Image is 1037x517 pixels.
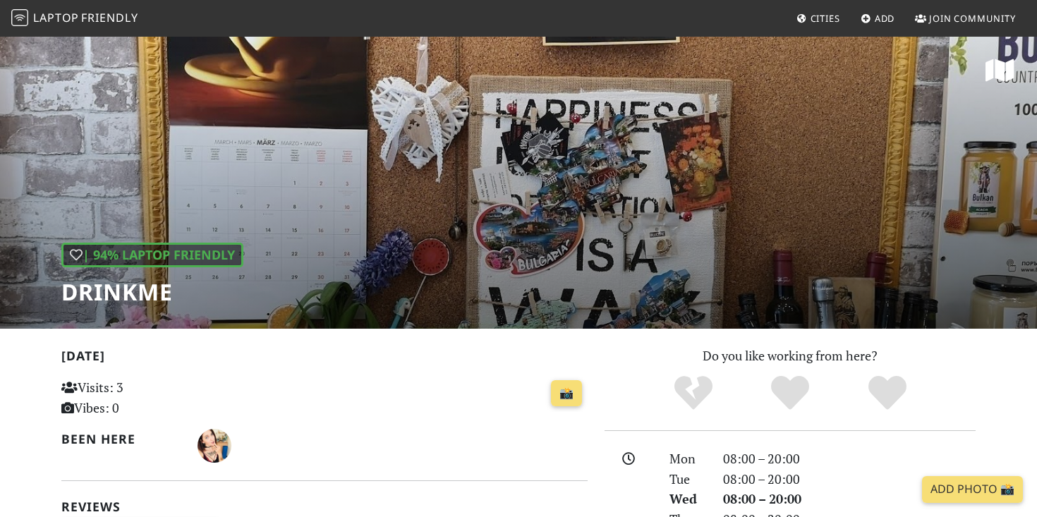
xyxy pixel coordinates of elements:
[929,12,1016,25] span: Join Community
[551,380,582,407] a: 📸
[81,10,138,25] span: Friendly
[791,6,846,31] a: Cities
[61,279,243,305] h1: DrinkMe
[741,374,839,413] div: Yes
[11,9,28,26] img: LaptopFriendly
[198,429,231,463] img: 1203-anna.jpg
[661,489,715,509] div: Wed
[33,10,79,25] span: Laptop
[715,489,984,509] div: 08:00 – 20:00
[715,469,984,489] div: 08:00 – 20:00
[61,377,226,418] p: Visits: 3 Vibes: 0
[811,12,840,25] span: Cities
[661,449,715,469] div: Mon
[11,6,138,31] a: LaptopFriendly LaptopFriendly
[605,346,976,366] p: Do you like working from here?
[61,499,588,514] h2: Reviews
[715,449,984,469] div: 08:00 – 20:00
[922,476,1023,503] a: Add Photo 📸
[839,374,936,413] div: Definitely!
[198,436,231,453] span: Anna Klimova
[61,432,181,446] h2: Been here
[645,374,742,413] div: No
[61,243,243,267] div: | 94% Laptop Friendly
[855,6,901,31] a: Add
[661,469,715,489] div: Tue
[61,348,588,369] h2: [DATE]
[909,6,1021,31] a: Join Community
[875,12,895,25] span: Add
